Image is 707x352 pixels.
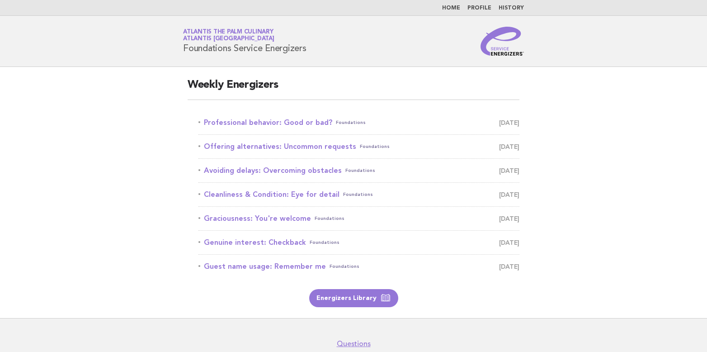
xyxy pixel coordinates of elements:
span: [DATE] [499,188,519,201]
a: History [499,5,524,11]
span: Foundations [360,140,390,153]
img: Service Energizers [481,27,524,56]
a: Profile [467,5,491,11]
span: [DATE] [499,260,519,273]
a: Genuine interest: CheckbackFoundations [DATE] [198,236,519,249]
a: Avoiding delays: Overcoming obstaclesFoundations [DATE] [198,164,519,177]
span: Foundations [336,116,366,129]
a: Offering alternatives: Uncommon requestsFoundations [DATE] [198,140,519,153]
a: Questions [337,339,371,348]
a: Energizers Library [309,289,398,307]
span: Foundations [315,212,344,225]
span: Foundations [310,236,339,249]
a: Graciousness: You're welcomeFoundations [DATE] [198,212,519,225]
span: Foundations [343,188,373,201]
span: Foundations [345,164,375,177]
span: [DATE] [499,140,519,153]
a: Guest name usage: Remember meFoundations [DATE] [198,260,519,273]
a: Atlantis The Palm CulinaryAtlantis [GEOGRAPHIC_DATA] [183,29,274,42]
h1: Foundations Service Energizers [183,29,306,53]
h2: Weekly Energizers [188,78,519,100]
a: Professional behavior: Good or bad?Foundations [DATE] [198,116,519,129]
span: [DATE] [499,116,519,129]
span: Atlantis [GEOGRAPHIC_DATA] [183,36,274,42]
span: [DATE] [499,212,519,225]
span: [DATE] [499,164,519,177]
a: Cleanliness & Condition: Eye for detailFoundations [DATE] [198,188,519,201]
span: [DATE] [499,236,519,249]
span: Foundations [330,260,359,273]
a: Home [442,5,460,11]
